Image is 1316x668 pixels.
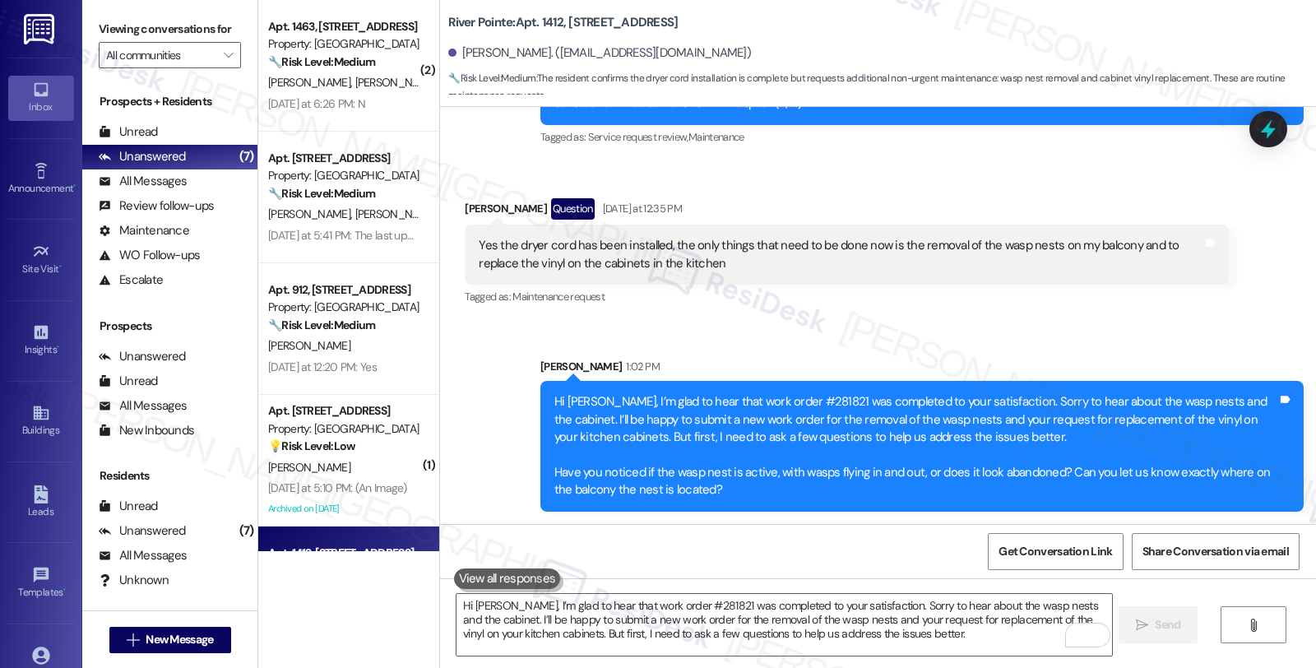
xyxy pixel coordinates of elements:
i:  [127,633,139,647]
strong: 💡 Risk Level: Low [268,438,355,453]
a: Leads [8,480,74,525]
div: Review follow-ups [99,197,214,215]
b: River Pointe: Apt. 1412, [STREET_ADDRESS] [448,14,678,31]
div: Unread [99,498,158,515]
div: All Messages [99,397,187,415]
div: (7) [235,144,258,169]
div: Unknown [99,572,169,589]
a: Templates • [8,561,74,605]
button: Share Conversation via email [1132,533,1300,570]
textarea: To enrich screen reader interactions, please activate Accessibility in Grammarly extension settings [456,594,1111,656]
span: Service request review , [588,130,688,144]
span: : The resident confirms the dryer cord installation is complete but requests additional non-urgen... [448,70,1316,105]
div: Property: [GEOGRAPHIC_DATA] [268,167,420,184]
strong: 🔧 Risk Level: Medium [268,186,375,201]
strong: 🔧 Risk Level: Medium [268,54,375,69]
div: [DATE] at 12:35 PM [599,200,682,217]
div: Prospects + Residents [82,93,257,110]
div: Apt. 912, [STREET_ADDRESS] [268,281,420,299]
div: Tagged as: [465,285,1228,308]
span: Maintenance [688,130,744,144]
div: [DATE] at 12:20 PM: Yes [268,360,377,374]
div: Apt. 1463, [STREET_ADDRESS] [268,18,420,35]
span: • [63,584,66,596]
button: Get Conversation Link [988,533,1123,570]
img: ResiDesk Logo [24,14,58,44]
div: Escalate [99,271,163,289]
span: Send [1155,616,1180,633]
div: Yes the dryer cord has been installed, the only things that need to be done now is the removal of... [479,237,1202,272]
span: [PERSON_NAME] [268,460,350,475]
div: Property: [GEOGRAPHIC_DATA] [268,35,420,53]
span: [PERSON_NAME] [268,206,355,221]
div: Property: [GEOGRAPHIC_DATA] [268,420,420,438]
span: [PERSON_NAME] [355,75,438,90]
button: New Message [109,627,231,653]
span: • [57,341,59,353]
div: Apt. [STREET_ADDRESS] [268,402,420,420]
div: Unanswered [99,348,186,365]
div: All Messages [99,547,187,564]
span: [PERSON_NAME][GEOGRAPHIC_DATA] [355,206,542,221]
div: Apt. [STREET_ADDRESS] [268,150,420,167]
span: Get Conversation Link [999,543,1112,560]
span: Share Conversation via email [1142,543,1289,560]
a: Insights • [8,318,74,363]
div: [PERSON_NAME] [465,198,1228,225]
div: Maintenance [99,222,189,239]
strong: 🔧 Risk Level: Medium [268,318,375,332]
div: Apt. 1412, [STREET_ADDRESS] [268,545,420,562]
button: Send [1119,606,1198,643]
div: [PERSON_NAME] [540,358,1304,381]
div: WO Follow-ups [99,247,200,264]
div: 1:02 PM [622,358,659,375]
span: New Message [146,631,213,648]
span: Maintenance request [512,290,605,304]
a: Buildings [8,399,74,443]
label: Viewing conversations for [99,16,241,42]
div: Tagged as: [540,125,1304,149]
span: [PERSON_NAME] [268,338,350,353]
div: [DATE] at 6:26 PM: N [268,96,365,111]
span: [PERSON_NAME] [268,75,355,90]
div: Residents [82,467,257,485]
a: Site Visit • [8,238,74,282]
span: • [59,261,62,272]
span: • [73,180,76,192]
div: Unanswered [99,522,186,540]
div: [PERSON_NAME]. ([EMAIL_ADDRESS][DOMAIN_NAME]) [448,44,751,62]
div: All Messages [99,173,187,190]
div: Property: [GEOGRAPHIC_DATA] [268,299,420,316]
i:  [1136,619,1148,632]
a: Inbox [8,76,74,120]
div: Unread [99,373,158,390]
input: All communities [106,42,215,68]
i:  [224,49,233,62]
div: [DATE] at 5:10 PM: (An Image) [268,480,407,495]
div: Prospects [82,318,257,335]
div: (7) [235,518,258,544]
i:  [1247,619,1259,632]
div: Unread [99,123,158,141]
div: New Inbounds [99,422,194,439]
div: Archived on [DATE] [266,499,422,519]
div: [DATE] at 5:41 PM: The last update was [DATE]. They said they needed to order new weather stripping. [268,228,753,243]
strong: 🔧 Risk Level: Medium [448,72,535,85]
div: Unanswered [99,148,186,165]
div: Hi [PERSON_NAME], I’m glad to hear that work order #281821 was completed to your satisfaction. So... [554,393,1277,499]
div: Question [551,198,595,219]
